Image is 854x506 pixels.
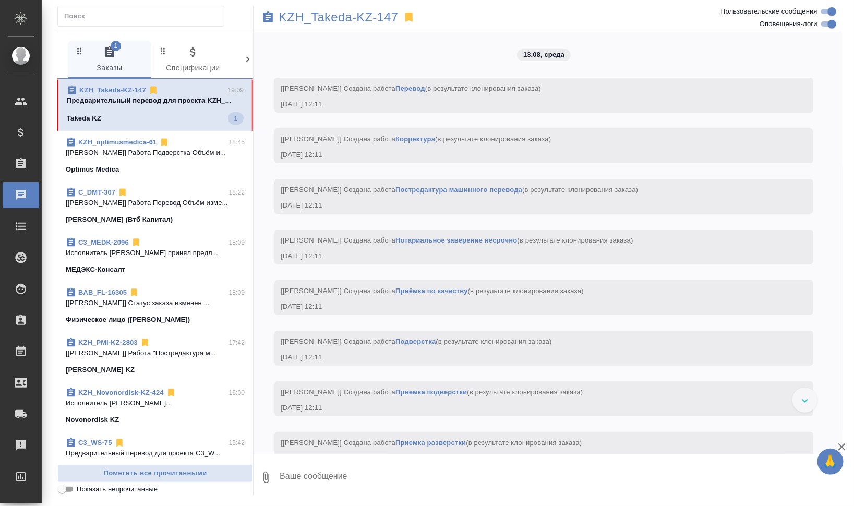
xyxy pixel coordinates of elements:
div: [DATE] 12:11 [281,403,777,413]
svg: Зажми и перетащи, чтобы поменять порядок вкладок [242,46,251,56]
div: KZH_Takeda-KZ-14719:09Предварительный перевод для проекта KZH_...Takeda KZ1 [57,79,253,131]
div: KZH_optimusmedica-6118:45[[PERSON_NAME]] Работа Подверстка Объём и...Optimus Medica [57,131,253,181]
a: Подверстка [395,338,436,345]
p: 15:42 [229,438,245,448]
svg: Отписаться [140,338,150,348]
p: 18:22 [229,187,245,198]
p: Optimus Medica [66,164,119,175]
span: [[PERSON_NAME]] Создана работа (в результате клонирования заказа) [281,186,638,194]
span: Оповещения-логи [760,19,817,29]
button: Пометить все прочитанными [57,464,253,483]
a: KZH_Takeda-KZ-147 [79,86,146,94]
a: Приемка разверстки [395,439,466,447]
input: Поиск [64,9,224,23]
p: 17:42 [229,338,245,348]
p: [[PERSON_NAME]] Работа Подверстка Объём и... [66,148,245,158]
a: Приемка подверстки [395,388,467,396]
p: [[PERSON_NAME]] Статус заказа изменен ... [66,298,245,308]
a: Постредактура машинного перевода [395,186,522,194]
div: C3_WS-7515:42Предварительный перевод для проекта C3_W...Вайт Спедишн / White Spedition / [PERSON_... [57,431,253,481]
div: [DATE] 12:11 [281,200,777,211]
div: [DATE] 12:11 [281,352,777,363]
span: [[PERSON_NAME]] Создана работа (в результате клонирования заказа) [281,135,551,143]
span: Заказы [74,46,145,75]
p: 18:45 [229,137,245,148]
span: Клиенты [241,46,312,75]
span: [[PERSON_NAME]] Создана работа (в результате клонирования заказа) [281,287,584,295]
div: C3_MEDK-209618:09Исполнитель [PERSON_NAME] принял предл...МЕДЭКС-Консалт [57,231,253,281]
p: Takeda KZ [67,113,101,124]
p: 19:09 [228,85,244,95]
p: 18:09 [229,287,245,298]
p: Novonordisk KZ [66,415,119,425]
div: C_DMT-30718:22[[PERSON_NAME]] Работа Перевод Объём изме...[PERSON_NAME] (Втб Капитал) [57,181,253,231]
a: KZH_PMI-KZ-2803 [78,339,138,346]
span: Пользовательские сообщения [720,6,817,17]
a: Нотариальное заверение несрочно [395,236,517,244]
span: 1 [111,41,121,51]
div: KZH_Novonordisk-KZ-42416:00Исполнитель [PERSON_NAME]...Novonordisk KZ [57,381,253,431]
span: Показать непрочитанные [77,484,158,495]
p: [[PERSON_NAME]] Работа "Постредактура м... [66,348,245,358]
svg: Отписаться [148,85,159,95]
p: 18:09 [229,237,245,248]
p: 16:00 [229,388,245,398]
div: BAB_FL-1630518:09[[PERSON_NAME]] Статус заказа изменен ...Физическое лицо ([PERSON_NAME]) [57,281,253,331]
p: Предварительный перевод для проекта KZH_... [67,95,244,106]
p: [PERSON_NAME] (Втб Капитал) [66,214,173,225]
a: KZH_Novonordisk-KZ-424 [78,389,164,396]
a: Перевод [395,85,425,92]
a: KZH_Takeda-KZ-147 [279,12,398,22]
span: [[PERSON_NAME]] Создана работа (в результате клонирования заказа) [281,236,633,244]
p: [PERSON_NAME] KZ [66,365,135,375]
div: [DATE] 12:11 [281,99,777,110]
p: МЕДЭКС-Консалт [66,264,125,275]
svg: Отписаться [129,287,139,298]
div: [DATE] 12:11 [281,302,777,312]
a: Приёмка по качеству [395,287,468,295]
div: [DATE] 12:11 [281,150,777,160]
a: C3_WS-75 [78,439,112,447]
a: C_DMT-307 [78,188,115,196]
svg: Отписаться [131,237,141,248]
svg: Зажми и перетащи, чтобы поменять порядок вкладок [75,46,85,56]
div: KZH_PMI-KZ-280317:42[[PERSON_NAME]] Работа "Постредактура м...[PERSON_NAME] KZ [57,331,253,381]
svg: Отписаться [114,438,125,448]
p: Исполнитель [PERSON_NAME]... [66,398,245,408]
span: 🙏 [822,451,839,473]
span: 1 [228,113,244,124]
div: [DATE] 12:11 [281,251,777,261]
svg: Зажми и перетащи, чтобы поменять порядок вкладок [158,46,168,56]
a: Корректура [395,135,435,143]
svg: Отписаться [159,137,170,148]
div: [DATE] 12:11 [281,453,777,464]
p: Исполнитель [PERSON_NAME] принял предл... [66,248,245,258]
a: KZH_optimusmedica-61 [78,138,157,146]
span: [[PERSON_NAME]] Создана работа (в результате клонирования заказа) [281,388,583,396]
p: Физическое лицо ([PERSON_NAME]) [66,315,190,325]
span: [[PERSON_NAME]] Создана работа (в результате клонирования заказа) [281,85,541,92]
p: 13.08, среда [523,50,564,60]
p: Предварительный перевод для проекта C3_W... [66,448,245,459]
a: BAB_FL-16305 [78,288,127,296]
span: Пометить все прочитанными [63,467,247,479]
a: C3_MEDK-2096 [78,238,129,246]
svg: Отписаться [166,388,176,398]
span: [[PERSON_NAME]] Создана работа (в результате клонирования заказа) [281,439,582,447]
span: Спецификации [158,46,228,75]
p: [[PERSON_NAME]] Работа Перевод Объём изме... [66,198,245,208]
button: 🙏 [817,449,844,475]
svg: Отписаться [117,187,128,198]
span: [[PERSON_NAME]] Создана работа (в результате клонирования заказа) [281,338,551,345]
